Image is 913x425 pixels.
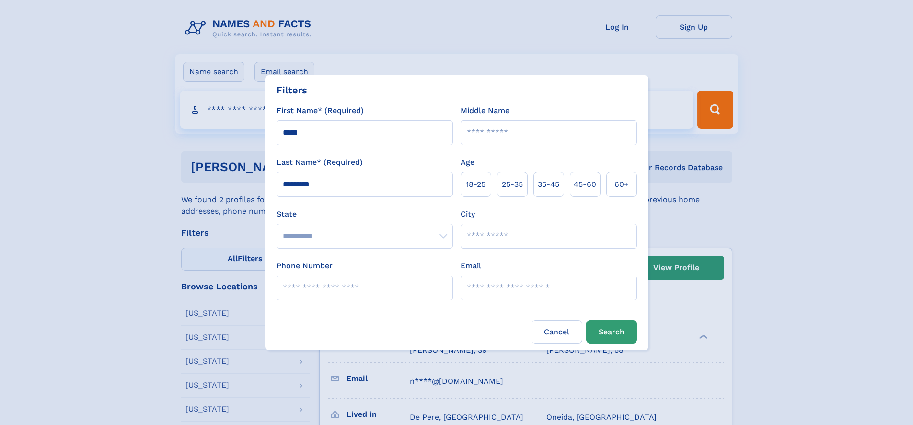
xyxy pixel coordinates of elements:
[277,260,333,272] label: Phone Number
[277,157,363,168] label: Last Name* (Required)
[466,179,485,190] span: 18‑25
[277,105,364,116] label: First Name* (Required)
[461,157,474,168] label: Age
[461,260,481,272] label: Email
[502,179,523,190] span: 25‑35
[461,208,475,220] label: City
[614,179,629,190] span: 60+
[277,83,307,97] div: Filters
[532,320,582,344] label: Cancel
[586,320,637,344] button: Search
[574,179,596,190] span: 45‑60
[461,105,509,116] label: Middle Name
[277,208,453,220] label: State
[538,179,559,190] span: 35‑45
